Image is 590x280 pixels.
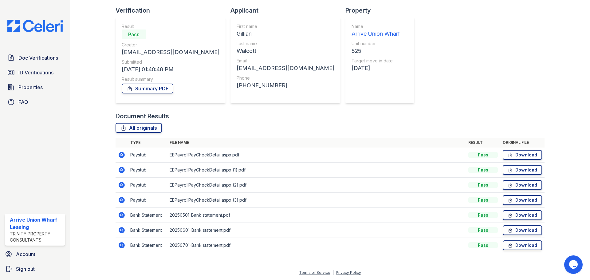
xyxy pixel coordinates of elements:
div: Target move in date [352,58,400,64]
div: Email [237,58,334,64]
div: | [332,270,334,275]
td: EEPayrollPayCheckDetail.aspx (2).pdf [167,178,466,193]
a: Download [503,150,542,160]
div: Creator [122,42,219,48]
div: Phone [237,75,334,81]
div: Unit number [352,41,400,47]
span: Account [16,250,35,258]
div: Gillian [237,30,334,38]
td: Bank Statement [128,223,167,238]
td: Bank Statement [128,208,167,223]
a: Download [503,240,542,250]
div: Pass [468,167,498,173]
td: Paystub [128,148,167,163]
div: Document Results [116,112,169,120]
a: Sign out [2,263,68,275]
div: Pass [468,152,498,158]
th: Original file [500,138,545,148]
div: Pass [468,242,498,248]
td: EEPayrollPayCheckDetail.aspx (1).pdf [167,163,466,178]
div: Arrive Union Wharf Leasing [10,216,63,231]
div: 525 [352,47,400,55]
div: [EMAIL_ADDRESS][DOMAIN_NAME] [122,48,219,57]
a: All originals [116,123,162,133]
td: 20250501-Bank statement.pdf [167,208,466,223]
a: ID Verifications [5,66,65,79]
a: Terms of Service [299,270,330,275]
td: Bank Statement [128,238,167,253]
div: Result summary [122,76,219,82]
div: Pass [468,182,498,188]
div: Pass [468,212,498,218]
div: Pass [468,197,498,203]
td: EEPayrollPayCheckDetail.aspx.pdf [167,148,466,163]
div: Pass [468,227,498,233]
div: Name [352,23,400,30]
div: [DATE] 01:40:48 PM [122,65,219,74]
a: Download [503,165,542,175]
a: Properties [5,81,65,93]
div: [DATE] [352,64,400,73]
div: Submitted [122,59,219,65]
a: Privacy Policy [336,270,361,275]
td: Paystub [128,163,167,178]
a: Account [2,248,68,260]
a: Name Arrive Union Wharf [352,23,400,38]
span: FAQ [18,98,28,106]
th: File name [167,138,466,148]
a: Download [503,195,542,205]
div: Walcott [237,47,334,55]
th: Type [128,138,167,148]
div: Property [345,6,419,15]
a: Download [503,210,542,220]
div: Result [122,23,219,30]
div: [PHONE_NUMBER] [237,81,334,90]
div: [EMAIL_ADDRESS][DOMAIN_NAME] [237,64,334,73]
img: CE_Logo_Blue-a8612792a0a2168367f1c8372b55b34899dd931a85d93a1a3d3e32e68fde9ad4.png [2,20,68,32]
div: Last name [237,41,334,47]
a: Download [503,180,542,190]
td: 20250701-Bank statement.pdf [167,238,466,253]
td: 20250601-Bank statement.pdf [167,223,466,238]
span: Properties [18,84,43,91]
td: Paystub [128,193,167,208]
a: FAQ [5,96,65,108]
td: Paystub [128,178,167,193]
span: Doc Verifications [18,54,58,61]
span: Sign out [16,265,35,273]
div: First name [237,23,334,30]
span: ID Verifications [18,69,53,76]
div: Applicant [230,6,345,15]
div: Pass [122,30,146,39]
td: EEPayrollPayCheckDetail.aspx (3).pdf [167,193,466,208]
th: Result [466,138,500,148]
div: Verification [116,6,230,15]
a: Doc Verifications [5,52,65,64]
a: Summary PDF [122,84,173,93]
a: Download [503,225,542,235]
div: Trinity Property Consultants [10,231,63,243]
iframe: chat widget [564,255,584,274]
div: Arrive Union Wharf [352,30,400,38]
